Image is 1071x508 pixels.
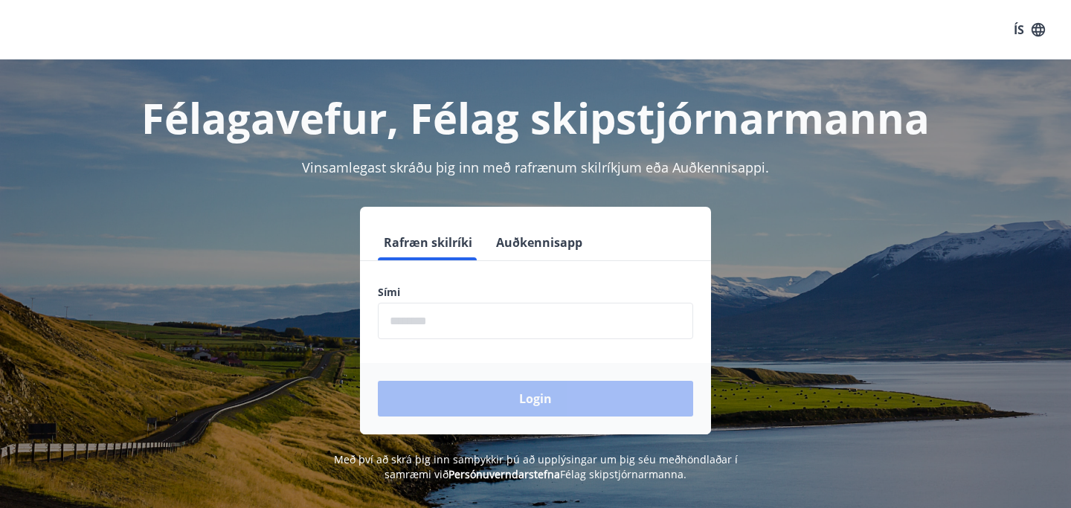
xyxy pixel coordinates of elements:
[378,285,693,300] label: Sími
[1006,16,1053,43] button: ÍS
[18,89,1053,146] h1: Félagavefur, Félag skipstjórnarmanna
[302,158,769,176] span: Vinsamlegast skráðu þig inn með rafrænum skilríkjum eða Auðkennisappi.
[448,467,560,481] a: Persónuverndarstefna
[490,225,588,260] button: Auðkennisapp
[378,225,478,260] button: Rafræn skilríki
[334,452,738,481] span: Með því að skrá þig inn samþykkir þú að upplýsingar um þig séu meðhöndlaðar í samræmi við Félag s...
